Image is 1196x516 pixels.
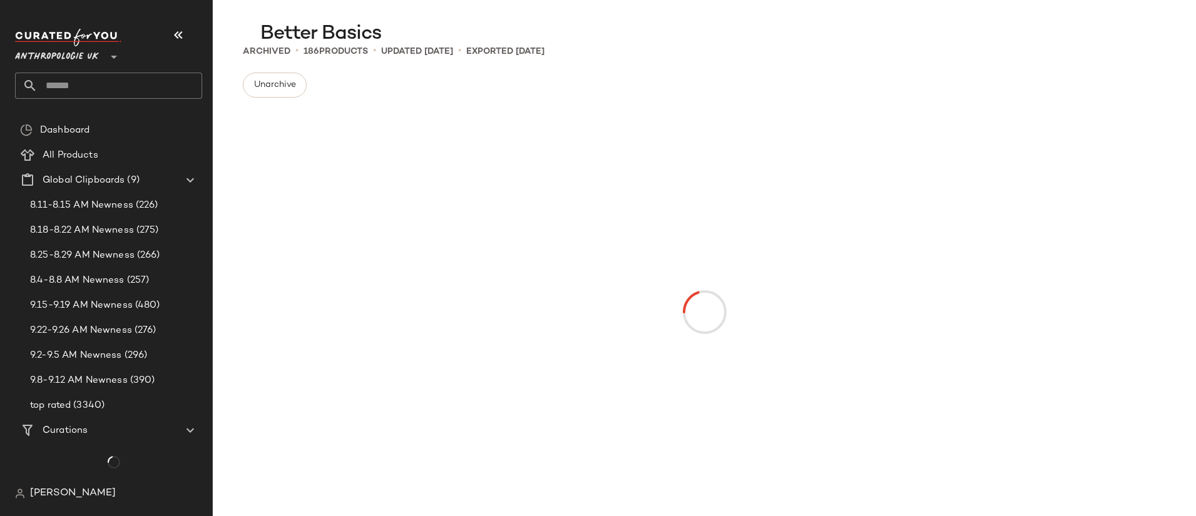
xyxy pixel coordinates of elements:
span: (266) [135,248,160,263]
span: 9.22-9.26 AM Newness [30,323,132,338]
span: (276) [132,323,156,338]
span: (3340) [71,398,105,413]
span: Dashboard [40,123,89,138]
p: Exported [DATE] [466,45,544,58]
span: Archived [243,45,290,58]
span: (226) [133,198,158,213]
p: updated [DATE] [381,45,453,58]
span: 8.4-8.8 AM Newness [30,273,125,288]
span: (296) [122,348,148,363]
span: Curations [43,423,88,438]
span: All Products [43,148,98,163]
span: 8.11-8.15 AM Newness [30,198,133,213]
img: svg%3e [15,488,25,498]
span: • [373,44,376,59]
span: (9) [125,173,139,188]
span: • [295,44,299,59]
span: top rated [30,398,71,413]
span: [PERSON_NAME] [30,486,116,501]
span: • [458,44,461,59]
span: 8.18-8.22 AM Newness [30,223,134,238]
img: cfy_white_logo.C9jOOHJF.svg [15,29,121,46]
span: (275) [134,223,159,238]
span: Global Clipboards [43,173,125,188]
span: 8.25-8.29 AM Newness [30,248,135,263]
span: Unarchive [253,80,296,90]
span: 9.8-9.12 AM Newness [30,373,128,388]
span: 9.2-9.5 AM Newness [30,348,122,363]
span: Better Basics [260,21,382,46]
span: (480) [133,298,160,313]
span: (257) [125,273,150,288]
img: svg%3e [20,124,33,136]
span: (390) [128,373,155,388]
span: 186 [304,47,319,56]
button: Unarchive [243,73,307,98]
span: Anthropologie UK [15,43,99,65]
span: 9.15-9.19 AM Newness [30,298,133,313]
div: Products [304,45,368,58]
